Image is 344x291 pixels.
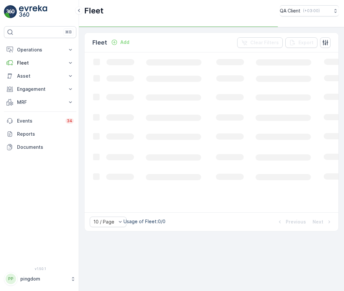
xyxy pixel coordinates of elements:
[4,114,76,127] a: Events34
[286,219,306,225] p: Previous
[4,5,17,18] img: logo
[65,29,72,35] p: ⌘B
[19,5,47,18] img: logo_light-DOdMpM7g.png
[237,37,283,48] button: Clear Filters
[312,218,333,226] button: Next
[280,8,300,14] p: QA Client
[303,8,320,13] p: ( +03:00 )
[17,118,62,124] p: Events
[4,43,76,56] button: Operations
[17,99,63,106] p: MRF
[17,131,74,137] p: Reports
[250,39,279,46] p: Clear Filters
[298,39,314,46] p: Export
[124,218,165,225] p: Usage of Fleet : 0/0
[17,144,74,150] p: Documents
[92,38,107,47] p: Fleet
[4,127,76,141] a: Reports
[276,218,307,226] button: Previous
[67,118,72,124] p: 34
[17,47,63,53] p: Operations
[280,5,339,16] button: QA Client(+03:00)
[17,86,63,92] p: Engagement
[6,274,16,284] div: PP
[4,267,76,271] span: v 1.50.1
[84,6,104,16] p: Fleet
[313,219,323,225] p: Next
[120,39,129,46] p: Add
[4,272,76,286] button: PPpingdom
[20,276,67,282] p: pingdom
[17,60,63,66] p: Fleet
[4,96,76,109] button: MRF
[285,37,317,48] button: Export
[4,83,76,96] button: Engagement
[17,73,63,79] p: Asset
[4,141,76,154] a: Documents
[4,69,76,83] button: Asset
[108,38,132,46] button: Add
[4,56,76,69] button: Fleet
